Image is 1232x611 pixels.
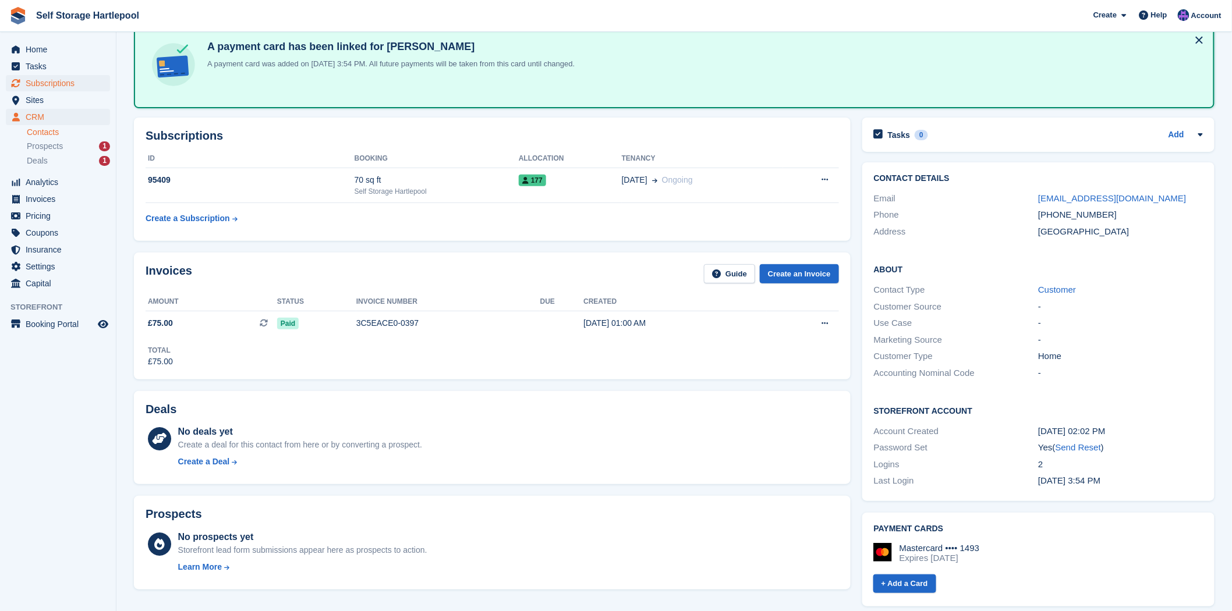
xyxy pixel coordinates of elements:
[6,75,110,91] a: menu
[146,212,230,225] div: Create a Subscription
[540,293,584,311] th: Due
[27,141,63,152] span: Prospects
[873,574,936,594] a: + Add a Card
[874,283,1039,297] div: Contact Type
[26,191,95,207] span: Invoices
[874,404,1203,416] h2: Storefront Account
[873,543,892,562] img: Mastercard Logo
[146,264,192,283] h2: Invoices
[26,109,95,125] span: CRM
[622,150,784,168] th: Tenancy
[148,345,173,356] div: Total
[26,174,95,190] span: Analytics
[900,543,980,553] div: Mastercard •••• 1493
[146,129,839,143] h2: Subscriptions
[146,150,355,168] th: ID
[27,127,110,138] a: Contacts
[1038,475,1100,485] time: 2025-07-15 14:54:04 UTC
[178,456,422,468] a: Create a Deal
[178,561,222,573] div: Learn More
[26,58,95,74] span: Tasks
[1038,300,1203,314] div: -
[148,317,173,329] span: £75.00
[203,58,575,70] p: A payment card was added on [DATE] 3:54 PM. All future payments will be taken from this card unti...
[1151,9,1167,21] span: Help
[146,403,176,416] h2: Deals
[178,439,422,451] div: Create a deal for this contact from here or by converting a prospect.
[1038,208,1203,222] div: [PHONE_NUMBER]
[1038,285,1076,294] a: Customer
[355,186,519,197] div: Self Storage Hartlepool
[583,317,767,329] div: [DATE] 01:00 AM
[26,275,95,292] span: Capital
[6,275,110,292] a: menu
[27,140,110,152] a: Prospects 1
[874,474,1039,488] div: Last Login
[27,155,48,166] span: Deals
[26,241,95,258] span: Insurance
[1038,425,1203,438] div: [DATE] 02:02 PM
[26,41,95,58] span: Home
[9,7,27,24] img: stora-icon-8386f47178a22dfd0bd8f6a31ec36ba5ce8667c1dd55bd0f319d3a0aa187defe.svg
[900,553,980,563] div: Expires [DATE]
[27,155,110,167] a: Deals 1
[888,130,911,140] h2: Tasks
[96,317,110,331] a: Preview store
[6,225,110,241] a: menu
[6,174,110,190] a: menu
[874,367,1039,380] div: Accounting Nominal Code
[6,109,110,125] a: menu
[1053,442,1104,452] span: ( )
[26,225,95,241] span: Coupons
[6,241,110,258] a: menu
[1093,9,1117,21] span: Create
[874,524,1203,534] h2: Payment cards
[874,208,1039,222] div: Phone
[355,150,519,168] th: Booking
[149,40,198,89] img: card-linked-ebf98d0992dc2aeb22e95c0e3c79077019eb2392cfd83c6a337811c24bc77127.svg
[915,130,928,140] div: 0
[874,441,1039,454] div: Password Set
[277,318,299,329] span: Paid
[178,561,427,573] a: Learn More
[356,317,540,329] div: 3C5EACE0-0397
[1038,350,1203,363] div: Home
[26,258,95,275] span: Settings
[622,174,647,186] span: [DATE]
[203,40,575,54] h4: A payment card has been linked for [PERSON_NAME]
[519,150,622,168] th: Allocation
[178,544,427,556] div: Storefront lead form submissions appear here as prospects to action.
[874,317,1039,330] div: Use Case
[874,300,1039,314] div: Customer Source
[26,208,95,224] span: Pricing
[10,301,116,313] span: Storefront
[6,316,110,332] a: menu
[874,263,1203,275] h2: About
[6,92,110,108] a: menu
[1038,441,1203,454] div: Yes
[519,175,546,186] span: 177
[178,456,230,468] div: Create a Deal
[6,191,110,207] a: menu
[355,174,519,186] div: 70 sq ft
[178,530,427,544] div: No prospects yet
[760,264,839,283] a: Create an Invoice
[99,156,110,166] div: 1
[6,58,110,74] a: menu
[1038,458,1203,471] div: 2
[277,293,356,311] th: Status
[26,75,95,91] span: Subscriptions
[6,258,110,275] a: menu
[148,356,173,368] div: £75.00
[1169,129,1184,142] a: Add
[1038,317,1203,330] div: -
[1038,225,1203,239] div: [GEOGRAPHIC_DATA]
[26,92,95,108] span: Sites
[874,192,1039,205] div: Email
[99,141,110,151] div: 1
[662,175,693,184] span: Ongoing
[1191,10,1222,22] span: Account
[146,208,238,229] a: Create a Subscription
[874,174,1203,183] h2: Contact Details
[1178,9,1189,21] img: Sean Wood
